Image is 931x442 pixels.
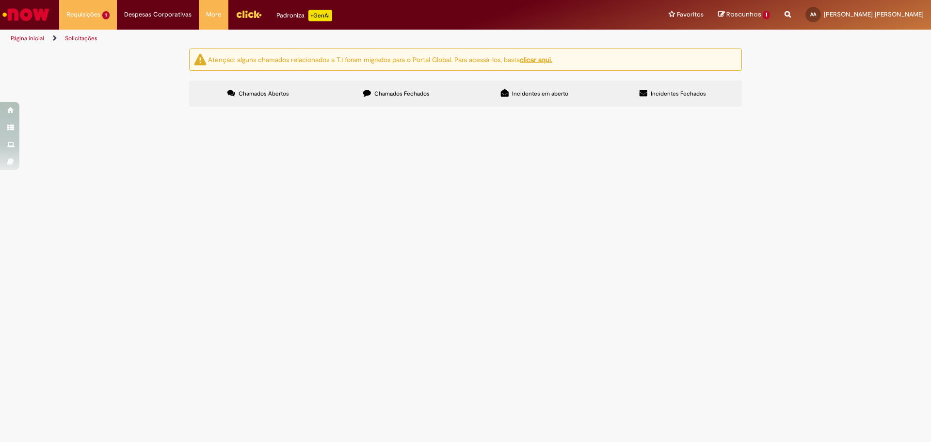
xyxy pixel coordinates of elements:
span: 1 [102,11,110,19]
span: Chamados Abertos [239,90,289,98]
a: Rascunhos [718,10,770,19]
span: Chamados Fechados [374,90,430,98]
span: [PERSON_NAME] [PERSON_NAME] [824,10,924,18]
img: ServiceNow [1,5,51,24]
span: Incidentes em aberto [512,90,568,98]
a: Página inicial [11,34,44,42]
ul: Trilhas de página [7,30,613,48]
ng-bind-html: Atenção: alguns chamados relacionados a T.I foram migrados para o Portal Global. Para acessá-los,... [208,55,552,64]
span: Favoritos [677,10,704,19]
div: Padroniza [276,10,332,21]
span: Despesas Corporativas [124,10,192,19]
span: Rascunhos [726,10,761,19]
p: +GenAi [308,10,332,21]
img: click_logo_yellow_360x200.png [236,7,262,21]
a: clicar aqui. [520,55,552,64]
a: Solicitações [65,34,97,42]
span: 1 [763,11,770,19]
span: Requisições [66,10,100,19]
span: Incidentes Fechados [651,90,706,98]
span: More [206,10,221,19]
span: AA [810,11,816,17]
